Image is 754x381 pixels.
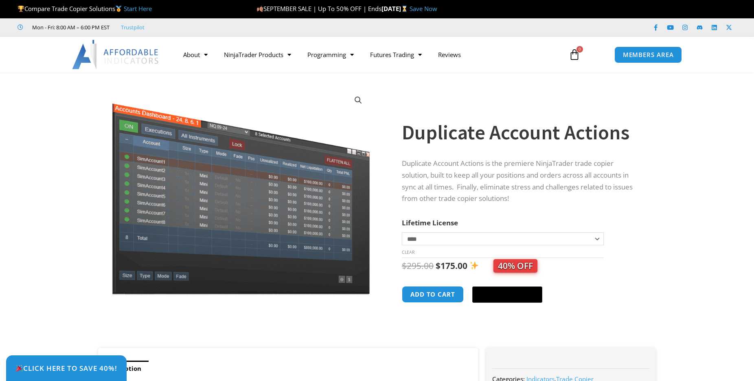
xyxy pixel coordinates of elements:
bdi: 175.00 [436,260,467,271]
img: ✨ [470,261,478,270]
a: Reviews [430,45,469,64]
img: ⌛ [401,6,408,12]
img: 🎉 [16,365,23,372]
strong: [DATE] [381,4,410,13]
span: SEPTEMBER SALE | Up To 50% OFF | Ends [256,4,381,13]
img: 🍂 [257,6,263,12]
span: 40% OFF [493,259,537,273]
span: $ [436,260,441,271]
a: Trustpilot [121,22,145,32]
a: 🎉Click Here to save 40%! [6,355,127,381]
a: Start Here [124,4,152,13]
bdi: 295.00 [402,260,434,271]
span: Click Here to save 40%! [15,365,117,372]
a: View full-screen image gallery [351,93,366,108]
span: Mon - Fri: 8:00 AM – 6:00 PM EST [30,22,110,32]
label: Lifetime License [402,218,458,227]
img: 🥇 [116,6,122,12]
a: 0 [557,43,592,66]
button: Add to cart [402,286,464,303]
p: Duplicate Account Actions is the premiere NinjaTrader trade copier solution, built to keep all yo... [402,158,640,205]
nav: Menu [175,45,559,64]
span: MEMBERS AREA [623,52,674,58]
a: Programming [299,45,362,64]
img: LogoAI | Affordable Indicators – NinjaTrader [72,40,160,69]
button: Buy with GPay [472,286,542,303]
a: Clear options [402,249,414,255]
span: 0 [576,46,583,53]
h1: Duplicate Account Actions [402,118,640,147]
a: MEMBERS AREA [614,46,682,63]
span: Compare Trade Copier Solutions [18,4,152,13]
img: Screenshot 2024-08-26 15414455555 [110,87,372,295]
a: About [175,45,216,64]
a: Futures Trading [362,45,430,64]
a: Save Now [410,4,437,13]
a: NinjaTrader Products [216,45,299,64]
img: 🏆 [18,6,24,12]
span: $ [402,260,407,271]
